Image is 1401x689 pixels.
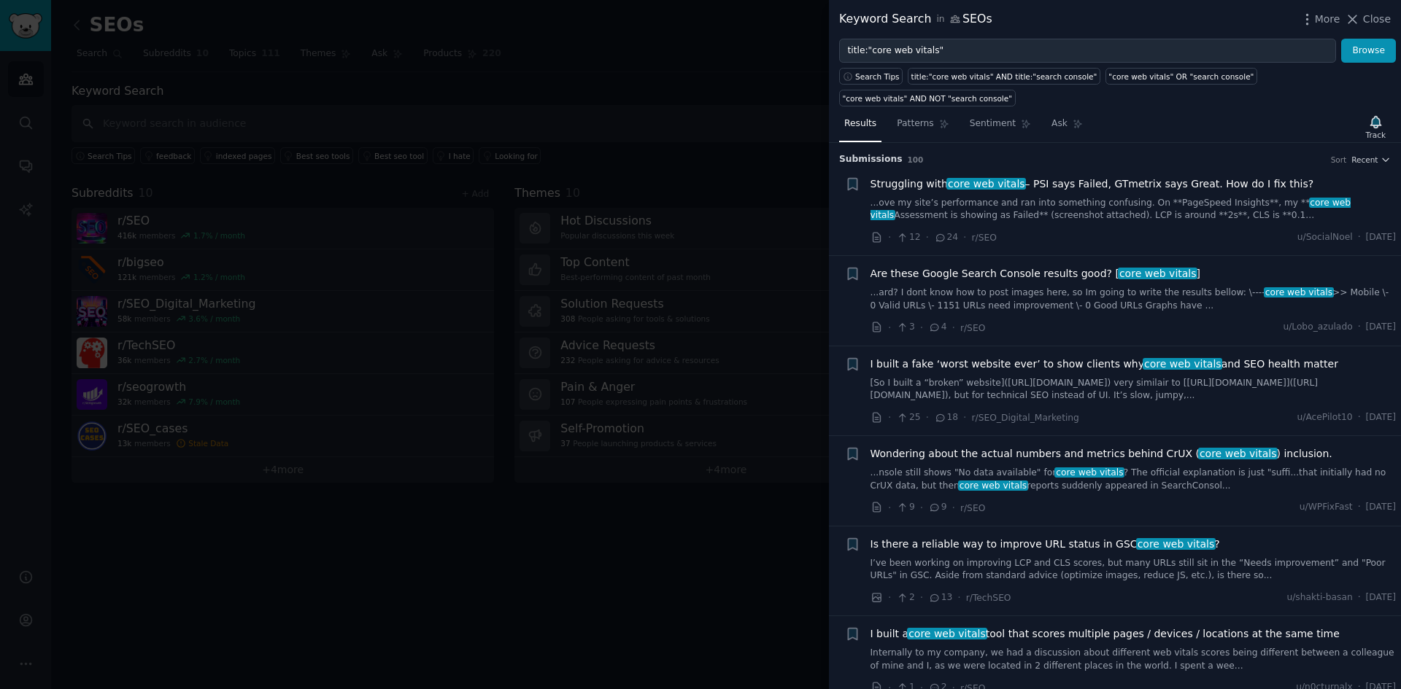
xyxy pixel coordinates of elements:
[1143,358,1222,370] span: core web vitals
[871,176,1314,192] a: Struggling withcore web vitals– PSI says Failed, GTmetrix says Great. How do I fix this?
[1366,591,1396,604] span: [DATE]
[1286,591,1352,604] span: u/shakti-basan
[896,411,920,424] span: 25
[926,230,929,245] span: ·
[957,590,960,605] span: ·
[1366,231,1396,244] span: [DATE]
[871,537,1220,552] a: Is there a reliable way to improve URL status in GSCcore web vitals?
[896,321,914,334] span: 3
[844,117,876,131] span: Results
[839,68,903,85] button: Search Tips
[1358,321,1361,334] span: ·
[1264,287,1334,297] span: core web vitals
[1358,591,1361,604] span: ·
[871,197,1397,222] a: ...ove my site’s performance and ran into something confusing. On **PageSpeed Insights**, my **co...
[1331,155,1347,165] div: Sort
[911,71,1097,82] div: title:"core web vitals" AND title:"search console"
[928,501,946,514] span: 9
[960,503,985,513] span: r/SEO
[966,593,1011,603] span: r/TechSEO
[1054,467,1124,478] span: core web vitals
[888,320,891,335] span: ·
[907,628,987,639] span: core web vitals
[934,231,958,244] span: 24
[1105,68,1257,85] a: "core web vitals" OR "search console"
[1051,117,1068,131] span: Ask
[1366,130,1386,140] div: Track
[1300,12,1340,27] button: More
[972,233,997,243] span: r/SEO
[920,500,923,515] span: ·
[871,266,1201,281] a: Are these Google Search Console results good? [core web vitals]
[871,626,1340,642] span: I built a tool that scores multiple pages / devices / locations at the same time
[1358,231,1361,244] span: ·
[839,112,881,142] a: Results
[972,413,1079,423] span: r/SEO_Digital_Marketing
[965,112,1036,142] a: Sentiment
[839,39,1336,63] input: Try a keyword related to your business
[871,287,1397,312] a: ...ard? I dont know how to post images here, so Im going to write the results bellow: \----core w...
[1315,12,1340,27] span: More
[897,117,933,131] span: Patterns
[888,500,891,515] span: ·
[1297,411,1353,424] span: u/AcePilot10
[843,93,1013,104] div: "core web vitals" AND NOT "search console"
[1136,538,1216,550] span: core web vitals
[952,500,955,515] span: ·
[1366,321,1396,334] span: [DATE]
[871,467,1397,492] a: ...nsole still shows "No data available" forcore web vitals? The official explanation is just "su...
[928,591,952,604] span: 13
[920,320,923,335] span: ·
[892,112,954,142] a: Patterns
[1358,411,1361,424] span: ·
[1358,501,1361,514] span: ·
[936,13,944,26] span: in
[963,410,966,425] span: ·
[871,446,1332,462] span: Wondering about the actual numbers and metrics behind CrUX ( ) inclusion.
[896,231,920,244] span: 12
[908,68,1100,85] a: title:"core web vitals" AND title:"search console"
[960,323,985,333] span: r/SEO
[871,357,1338,372] span: I built a fake ‘worst website ever’ to show clients why and SEO health matter
[1283,321,1352,334] span: u/Lobo_azulado
[888,590,891,605] span: ·
[1363,12,1391,27] span: Close
[1351,155,1391,165] button: Recent
[952,320,955,335] span: ·
[896,591,914,604] span: 2
[896,501,914,514] span: 9
[871,357,1338,372] a: I built a fake ‘worst website ever’ to show clients whycore web vitalsand SEO health matter
[1341,39,1396,63] button: Browse
[946,178,1026,190] span: core web vitals
[839,90,1016,106] a: "core web vitals" AND NOT "search console"
[1345,12,1391,27] button: Close
[928,321,946,334] span: 4
[839,153,903,166] span: Submission s
[970,117,1016,131] span: Sentiment
[871,446,1332,462] a: Wondering about the actual numbers and metrics behind CrUX (core web vitals) inclusion.
[1297,231,1353,244] span: u/SocialNoel
[839,10,992,28] div: Keyword Search SEOs
[871,537,1220,552] span: Is there a reliable way to improve URL status in GSC ?
[908,155,924,164] span: 100
[926,410,929,425] span: ·
[888,230,891,245] span: ·
[1198,448,1278,459] span: core web vitals
[871,557,1397,583] a: I’ve been working on improving LCP and CLS scores, but many URLs still sit in the “Needs improvem...
[1046,112,1088,142] a: Ask
[1366,411,1396,424] span: [DATE]
[871,176,1314,192] span: Struggling with – PSI says Failed, GTmetrix says Great. How do I fix this?
[1300,501,1353,514] span: u/WPFixFast
[871,626,1340,642] a: I built acore web vitalstool that scores multiple pages / devices / locations at the same time
[1108,71,1254,82] div: "core web vitals" OR "search console"
[1361,112,1391,142] button: Track
[1351,155,1378,165] span: Recent
[963,230,966,245] span: ·
[920,590,923,605] span: ·
[855,71,900,82] span: Search Tips
[871,377,1397,402] a: [So I built a “broken” website]([URL][DOMAIN_NAME]) very similair to [[URL][DOMAIN_NAME]]([URL][D...
[888,410,891,425] span: ·
[958,480,1028,491] span: core web vitals
[871,647,1397,672] a: Internally to my company, we had a discussion about different web vitals scores being different b...
[871,266,1201,281] span: Are these Google Search Console results good? [ ]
